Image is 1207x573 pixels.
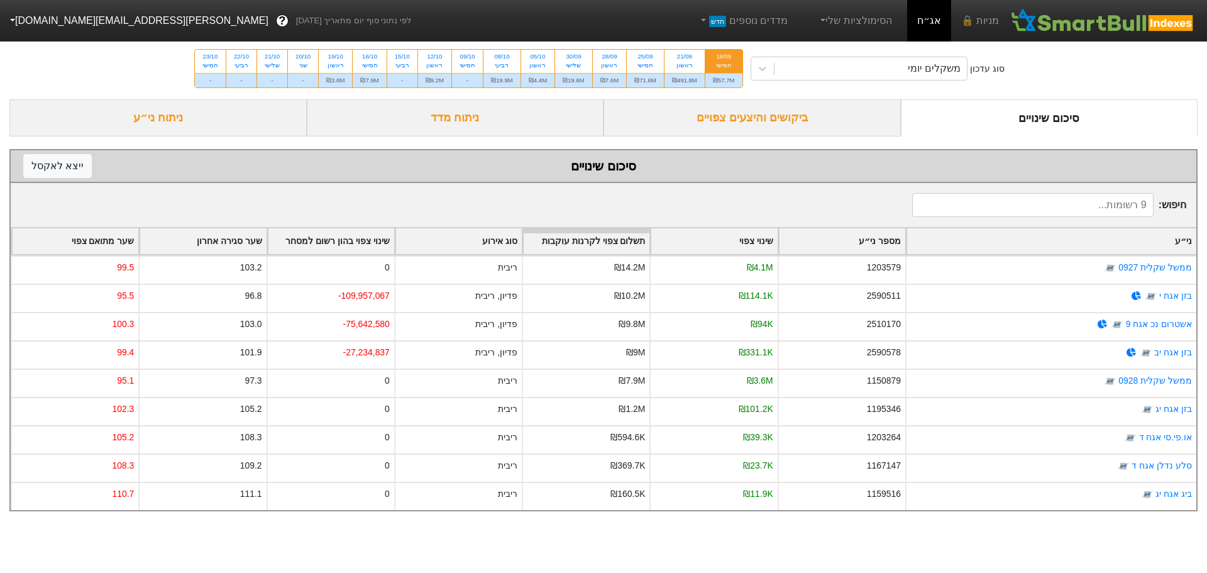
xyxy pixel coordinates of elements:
div: 2510170 [867,318,901,331]
div: חמישי [634,61,656,70]
div: ₪19.9M [483,73,521,87]
a: בזן אגח יג [1155,404,1192,414]
div: 103.0 [240,318,262,331]
div: ₪94K [751,318,773,331]
a: הסימולציות שלי [813,8,897,33]
div: ₪114.1K [739,289,773,303]
div: 102.3 [112,403,134,416]
img: tase link [1111,318,1123,331]
span: חדש [709,16,726,27]
div: ריבית [498,431,517,444]
div: ריבית [498,374,517,387]
img: tase link [1141,488,1154,501]
a: בזן אגח יב [1154,347,1192,357]
div: ₪9.8M [619,318,645,331]
div: ניתוח מדד [307,99,604,136]
div: 1159516 [867,487,901,501]
img: tase link [1104,262,1116,274]
img: tase link [1104,375,1116,387]
div: Toggle SortBy [907,228,1196,254]
div: Toggle SortBy [140,228,266,254]
div: 20/10 [295,52,311,61]
a: או.פי.סי אגח ד [1139,432,1192,442]
div: - [226,73,256,87]
div: 19/10 [326,52,344,61]
div: 28/09 [600,52,619,61]
div: ₪594.6K [610,431,645,444]
div: ₪39.3K [743,431,773,444]
div: 25/09 [634,52,656,61]
div: 105.2 [112,431,134,444]
div: 08/10 [491,52,513,61]
span: ? [278,13,285,30]
a: מדדים נוספיםחדש [693,8,793,33]
div: 15/10 [395,52,410,61]
div: 1203579 [867,261,901,274]
div: 22/10 [234,52,249,61]
div: ₪9.2M [418,73,451,87]
div: 103.2 [240,261,262,274]
button: ייצא לאקסל [23,154,92,178]
div: - [288,73,318,87]
div: 97.3 [245,374,262,387]
div: ₪57.7M [705,73,742,87]
div: - [452,73,483,87]
div: ראשון [672,61,697,70]
div: Toggle SortBy [395,228,522,254]
div: ₪4.4M [521,73,554,87]
div: סיכום שינויים [901,99,1198,136]
img: tase link [1124,431,1137,444]
a: סלע נדלן אגח ד [1132,460,1192,470]
div: ראשון [600,61,619,70]
div: 105.2 [240,403,262,416]
div: 1195346 [867,403,901,416]
div: 95.1 [117,374,134,387]
div: 1167147 [867,459,901,472]
div: פדיון, ריבית [475,346,517,359]
img: tase link [1117,460,1130,472]
div: סיכום שינויים [23,157,1184,175]
a: אשטרום נכ אגח 9 [1126,319,1192,329]
div: שלישי [265,61,280,70]
div: ₪23.7K [743,459,773,472]
div: -109,957,067 [338,289,390,303]
div: ריבית [498,487,517,501]
div: ניתוח ני״ע [9,99,307,136]
div: 21/09 [672,52,697,61]
div: סוג עדכון [970,62,1005,75]
div: 16/10 [360,52,378,61]
div: ריבית [498,261,517,274]
div: 109.2 [240,459,262,472]
img: tase link [1145,290,1157,303]
div: ריבית [498,459,517,472]
div: ₪491.8M [664,73,705,87]
div: 21/10 [265,52,280,61]
div: ₪101.2K [739,403,773,416]
div: 1150879 [867,374,901,387]
div: ₪3.6M [747,374,773,387]
div: ראשון [326,61,344,70]
span: חיפוש : [912,193,1186,217]
div: 0 [385,403,390,416]
div: ₪331.1K [739,346,773,359]
div: Toggle SortBy [12,228,138,254]
div: חמישי [713,61,735,70]
a: ממשל שקלית 0927 [1118,262,1192,272]
a: ממשל שקלית 0928 [1118,376,1192,386]
div: 100.3 [112,318,134,331]
div: חמישי [202,61,218,70]
div: חמישי [460,61,475,70]
div: 05/10 [529,52,547,61]
div: ₪3.8M [319,73,352,87]
div: ₪369.7K [610,459,645,472]
div: ₪7.9M [619,374,645,387]
div: פדיון, ריבית [475,289,517,303]
div: Toggle SortBy [651,228,777,254]
div: 18/09 [713,52,735,61]
div: - [387,73,417,87]
div: ראשון [529,61,547,70]
div: משקלים יומי [908,61,961,76]
div: 23/10 [202,52,218,61]
a: ביג אגח יג [1155,489,1192,499]
div: חמישי [360,61,378,70]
